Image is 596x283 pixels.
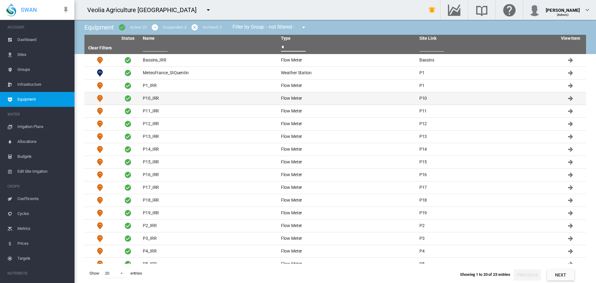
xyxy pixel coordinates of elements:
[278,258,417,270] td: Flow Meter
[417,232,555,245] td: P3
[567,158,574,166] md-icon: Click to go to equipment
[124,120,132,128] span: Active
[567,235,574,242] md-icon: Click to go to equipment
[140,220,278,232] td: P2_IRR
[278,80,417,92] td: Flow Meter
[278,207,417,219] td: Flow Meter
[7,181,70,191] span: CROPS
[87,268,102,279] span: Show
[278,54,417,66] td: Flow Meter
[84,143,586,156] tr: Flow Meter P14_IRR Flow Meter P14 Click to go to equipment
[96,133,104,140] img: 9.svg
[84,92,586,105] tr: Flow Meter P10_IRR Flow Meter P10 Click to go to equipment
[84,220,586,232] tr: Flow Meter P2_IRR Flow Meter P2 Click to go to equipment
[428,6,436,14] md-icon: icon-bell-ring
[124,107,132,115] span: Active
[84,181,586,194] tr: Flow Meter P17_IRR Flow Meter P17 Click to go to equipment
[151,24,159,31] md-icon: icon-minus-circle
[96,82,104,89] img: 9.svg
[84,143,115,156] td: Flow Meter
[564,194,577,207] button: Click to go to equipment
[564,80,577,92] button: Click to go to equipment
[84,80,586,92] tr: Flow Meter P1_IRR Flow Meter P1 Click to go to equipment
[84,181,115,194] td: Flow Meter
[564,156,577,168] button: Click to go to equipment
[546,5,580,11] div: [PERSON_NAME]
[417,67,555,79] td: P1
[96,57,104,64] img: 9.svg
[557,13,569,16] span: (Admin)
[84,105,586,118] tr: Flow Meter P11_IRR Flow Meter P11 Click to go to equipment
[202,4,214,16] button: icon-menu-down
[84,194,115,207] td: Flow Meter
[124,209,132,217] span: Active
[567,197,574,204] md-icon: Click to go to equipment
[564,130,577,143] button: Click to go to equipment
[116,21,128,34] button: icon-checkbox-marked-circle
[84,130,586,143] tr: Flow Meter P13_IRR Flow Meter P13 Click to go to equipment
[17,134,70,149] span: Allocations
[96,120,104,128] img: 9.svg
[124,69,132,77] span: Active
[96,171,104,179] img: 9.svg
[84,92,115,105] td: Flow Meter
[278,220,417,232] td: Flow Meter
[149,21,161,34] button: icon-minus-circle
[96,235,104,242] img: 9.svg
[124,95,132,102] span: Active
[130,25,147,30] div: Active: 23
[417,118,555,130] td: P12
[567,184,574,191] md-icon: Click to go to equipment
[564,181,577,194] button: Click to go to equipment
[17,164,70,179] span: Edit Site Irrigation
[567,82,574,89] md-icon: Click to go to equipment
[140,207,278,219] td: P19_IRR
[278,156,417,168] td: Flow Meter
[278,232,417,245] td: Flow Meter
[96,95,104,102] img: 9.svg
[17,206,70,221] span: Cycles
[84,130,115,143] td: Flow Meter
[128,268,145,279] span: entries
[417,54,555,66] td: Bassins
[124,235,132,242] span: Active
[17,47,70,62] span: Sites
[203,25,222,30] div: Archived: 0
[278,118,417,130] td: Flow Meter
[514,269,541,281] button: Previous
[140,67,278,79] td: MeteoFrance_StQuentin
[567,69,574,77] md-icon: Click to go to equipment
[567,57,574,64] md-icon: Click to go to equipment
[84,220,115,232] td: Flow Meter
[140,181,278,194] td: P17_IRR
[7,268,70,278] span: NUTRIENTS
[143,36,155,41] a: Name
[96,69,104,77] img: 10.svg
[278,181,417,194] td: Flow Meter
[417,105,555,117] td: P11
[124,260,132,268] span: Active
[84,245,115,258] td: Flow Meter
[417,80,555,92] td: P1
[140,130,278,143] td: P13_IRR
[278,130,417,143] td: Flow Meter
[17,149,70,164] span: Budgets
[567,120,574,128] md-icon: Click to go to equipment
[564,67,577,79] button: Click to go to equipment
[96,184,104,191] img: 9.svg
[124,158,132,166] span: Active
[124,222,132,230] span: Active
[188,21,201,34] button: icon-cancel
[17,191,70,206] span: Coefficients
[567,222,574,230] md-icon: Click to go to equipment
[84,169,586,181] tr: Flow Meter P16_IRR Flow Meter P16 Click to go to equipment
[447,6,462,14] md-icon: Go to the Data Hub
[84,232,586,245] tr: Flow Meter P3_IRR Flow Meter P3 Click to go to equipment
[278,245,417,258] td: Flow Meter
[564,258,577,270] button: Click to go to equipment
[567,107,574,115] md-icon: Click to go to equipment
[567,95,574,102] md-icon: Click to go to equipment
[300,24,307,31] md-icon: icon-menu-down
[140,92,278,105] td: P10_IRR
[17,92,70,107] span: Equipment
